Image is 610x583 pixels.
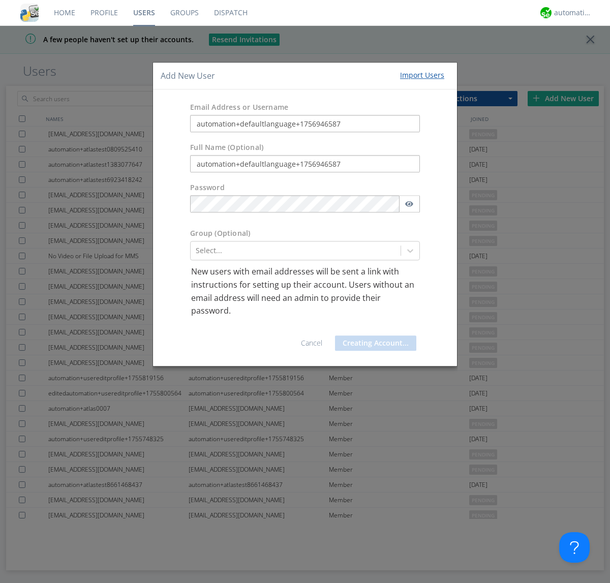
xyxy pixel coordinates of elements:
[190,143,263,153] label: Full Name (Optional)
[190,183,225,193] label: Password
[190,103,288,113] label: Email Address or Username
[554,8,592,18] div: automation+atlas
[161,70,215,82] h4: Add New User
[190,156,420,173] input: Julie Appleseed
[400,70,444,80] div: Import Users
[540,7,552,18] img: d2d01cd9b4174d08988066c6d424eccd
[190,115,420,133] input: e.g. email@address.com, Housekeeping1
[191,266,419,318] p: New users with email addresses will be sent a link with instructions for setting up their account...
[20,4,39,22] img: cddb5a64eb264b2086981ab96f4c1ba7
[190,229,250,239] label: Group (Optional)
[335,335,416,351] button: Creating Account...
[301,338,322,348] a: Cancel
